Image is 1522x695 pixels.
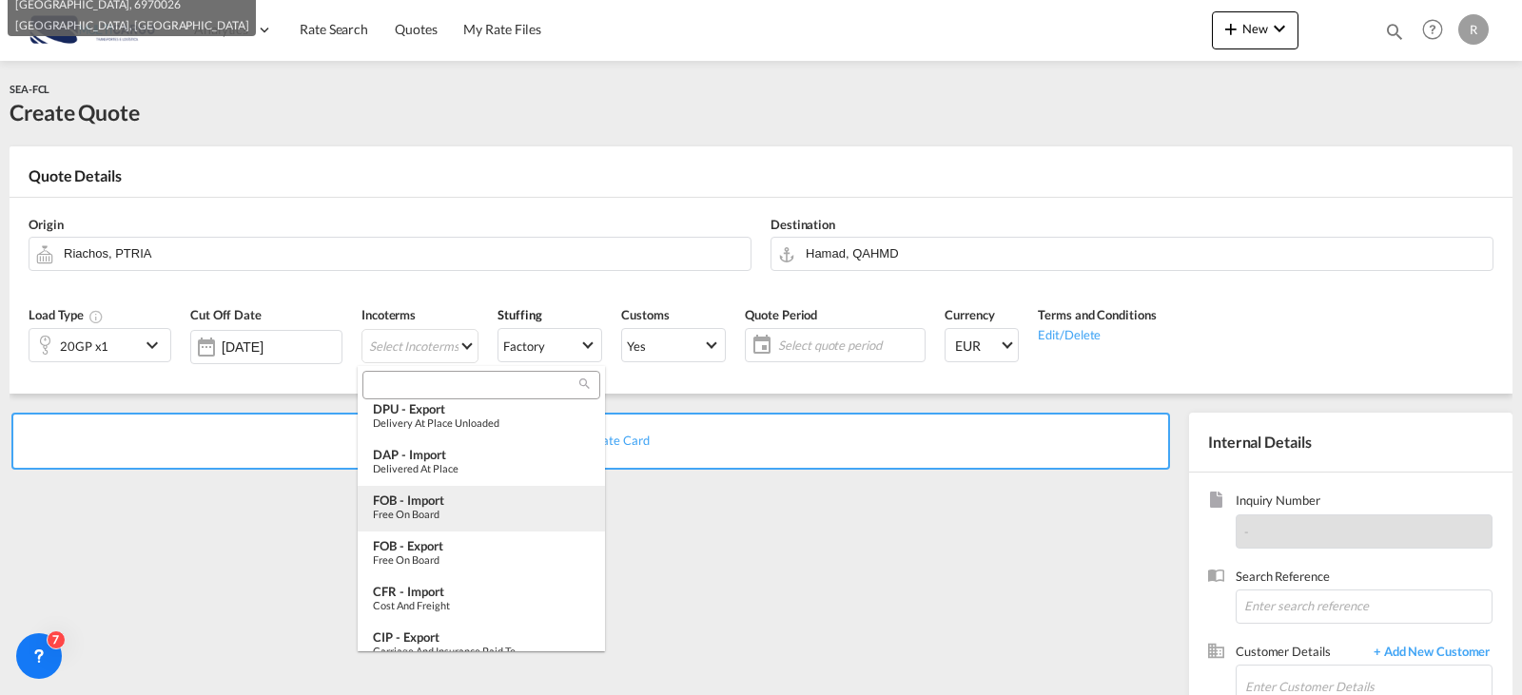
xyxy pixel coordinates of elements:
div: Delivered at Place [373,462,590,474]
div: [GEOGRAPHIC_DATA], [GEOGRAPHIC_DATA] [15,15,248,36]
div: FOB - import [373,492,590,508]
div: Free on Board [373,508,590,520]
md-icon: icon-magnify [577,376,592,391]
div: Free on Board [373,553,590,566]
div: CFR - import [373,584,590,599]
div: DAP - import [373,447,590,462]
div: Cost and Freight [373,599,590,611]
div: CIP - export [373,629,590,645]
div: DPU - export [373,401,590,416]
div: Carriage and Insurance Paid to [373,645,590,657]
div: FOB - export [373,538,590,553]
div: Delivery at Place Unloaded [373,416,590,429]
